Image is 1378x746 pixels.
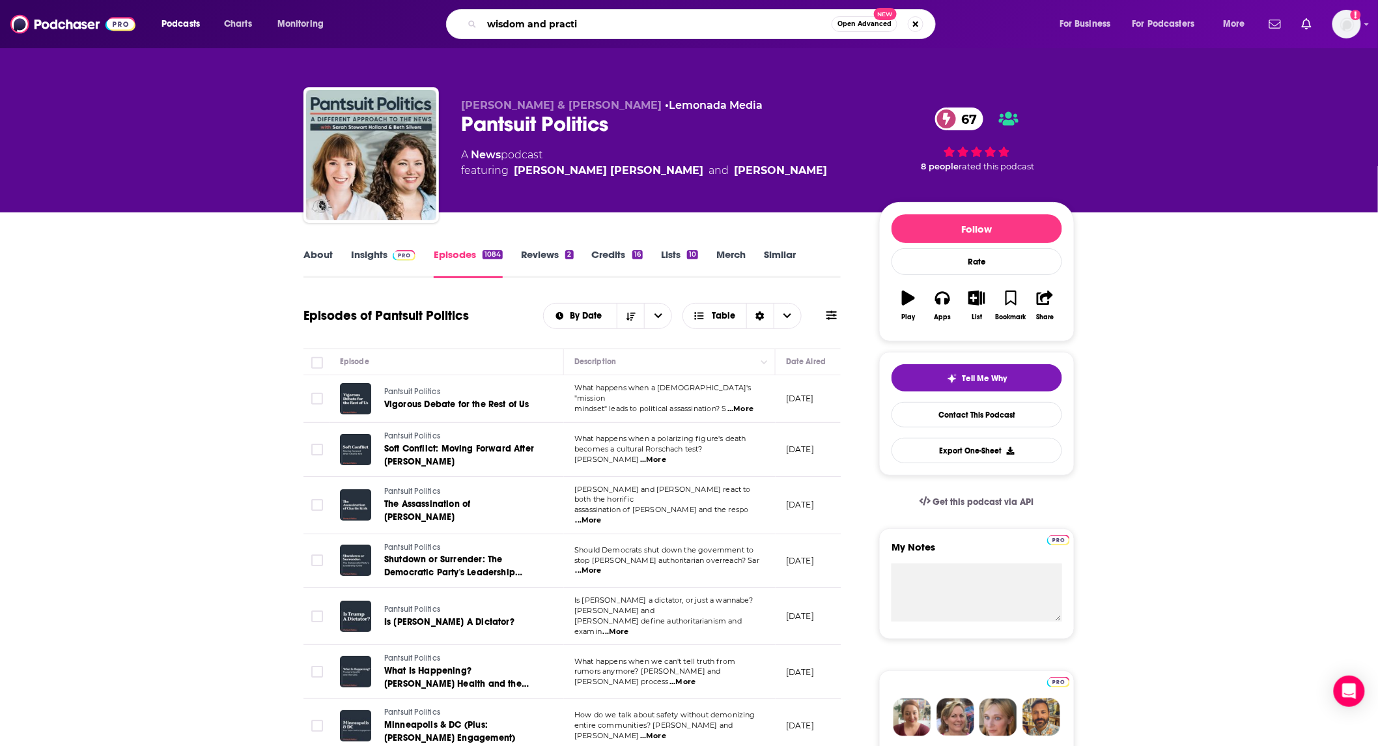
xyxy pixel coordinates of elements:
span: The Assassination of [PERSON_NAME] [384,498,470,523]
div: List [972,313,982,321]
svg: Add a profile image [1351,10,1361,20]
span: 67 [948,108,983,130]
button: Choose View [682,303,802,329]
button: Show profile menu [1332,10,1361,38]
button: Open AdvancedNew [832,16,897,32]
span: Toggle select row [311,499,323,511]
div: Date Aired [786,354,826,369]
a: The Assassination of [PERSON_NAME] [384,498,541,524]
span: [PERSON_NAME] define authoritarianism and examin [574,616,742,636]
span: ...More [640,455,666,465]
div: Rate [892,248,1062,275]
button: open menu [268,14,341,35]
span: ...More [576,515,602,526]
div: 10 [687,250,698,259]
a: Minneapolis & DC (Plus: [PERSON_NAME] Engagement) [384,719,541,745]
a: Pro website [1047,533,1070,545]
span: • [665,99,763,111]
a: What Is Happening? [PERSON_NAME] Health and the CDC [384,665,541,691]
a: Episodes1084 [434,248,503,278]
a: Is [PERSON_NAME] A Dictator? [384,616,539,629]
span: For Podcasters [1132,15,1195,33]
button: Column Actions [757,354,772,370]
span: Should Democrats shut down the government to [574,545,754,554]
span: entire communities? [PERSON_NAME] and [PERSON_NAME] [574,721,733,740]
span: [PERSON_NAME] & [PERSON_NAME] [461,99,662,111]
button: open menu [1124,14,1214,35]
span: becomes a cultural Rorschach test? [PERSON_NAME] [574,444,703,464]
label: My Notes [892,541,1062,564]
h1: Episodes of Pantsuit Politics [303,308,469,324]
span: Toggle select row [311,444,323,455]
a: Contact This Podcast [892,402,1062,427]
img: Jon Profile [1022,698,1060,736]
div: 2 [565,250,573,259]
p: [DATE] [786,444,814,455]
span: ...More [669,677,696,687]
a: Reviews2 [521,248,573,278]
span: ...More [603,627,629,637]
button: open menu [644,304,671,328]
span: Toggle select row [311,610,323,622]
span: Tell Me Why [963,373,1007,384]
span: New [874,8,897,20]
a: Pro website [1047,675,1070,687]
span: stop [PERSON_NAME] authoritarian overreach? Sar [574,556,759,565]
div: Apps [935,313,951,321]
a: Get this podcast via API [909,486,1045,518]
button: Play [892,282,925,329]
img: Podchaser Pro [1047,535,1070,545]
span: For Business [1060,15,1111,33]
span: Logged in as eerdmans [1332,10,1361,38]
span: Is [PERSON_NAME] a dictator, or just a wannabe? [PERSON_NAME] and [574,595,753,615]
span: Toggle select row [311,720,323,732]
img: Pantsuit Politics [306,90,436,220]
span: What Is Happening? [PERSON_NAME] Health and the CDC [384,665,529,702]
span: By Date [570,311,606,321]
span: What happens when a [DEMOGRAPHIC_DATA]'s "mission [574,383,752,403]
a: News [471,149,501,161]
a: Pantsuit Politics [384,542,541,554]
div: Share [1036,313,1054,321]
button: open menu [1214,14,1261,35]
span: Pantsuit Politics [384,543,440,552]
a: Credits16 [592,248,643,278]
span: rumors anymore? [PERSON_NAME] and [PERSON_NAME] process [574,667,721,686]
span: Toggle select row [311,666,323,678]
button: open menu [544,311,617,321]
span: Podcasts [162,15,200,33]
a: Pantsuit Politics [384,604,539,616]
span: More [1223,15,1245,33]
span: Pantsuit Politics [384,708,440,717]
input: Search podcasts, credits, & more... [482,14,832,35]
a: Lists10 [661,248,698,278]
p: [DATE] [786,610,814,622]
a: Pantsuit Politics [384,707,541,719]
span: Open Advanced [837,21,892,27]
h2: Choose List sort [543,303,673,329]
a: Pantsuit Politics [384,486,541,498]
span: Pantsuit Politics [384,605,440,614]
button: Export One-Sheet [892,438,1062,463]
div: Bookmark [996,313,1026,321]
span: Shutdown or Surrender: The Democratic Party's Leadership Crisis [384,554,522,591]
div: Sort Direction [746,304,774,328]
span: featuring [461,163,827,179]
a: Show notifications dropdown [1297,13,1317,35]
span: rated this podcast [959,162,1035,171]
span: Soft Conflict: Moving Forward After [PERSON_NAME] [384,443,534,467]
span: Pantsuit Politics [384,653,440,663]
button: Follow [892,214,1062,243]
button: List [960,282,994,329]
button: open menu [152,14,217,35]
a: Sarah Stewart Holland [514,163,703,179]
button: Bookmark [994,282,1028,329]
span: Monitoring [277,15,324,33]
button: open menu [1050,14,1127,35]
span: ...More [576,566,602,576]
div: Search podcasts, credits, & more... [458,9,948,39]
button: tell me why sparkleTell Me Why [892,364,1062,392]
p: [DATE] [786,393,814,404]
span: Pantsuit Politics [384,387,440,396]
